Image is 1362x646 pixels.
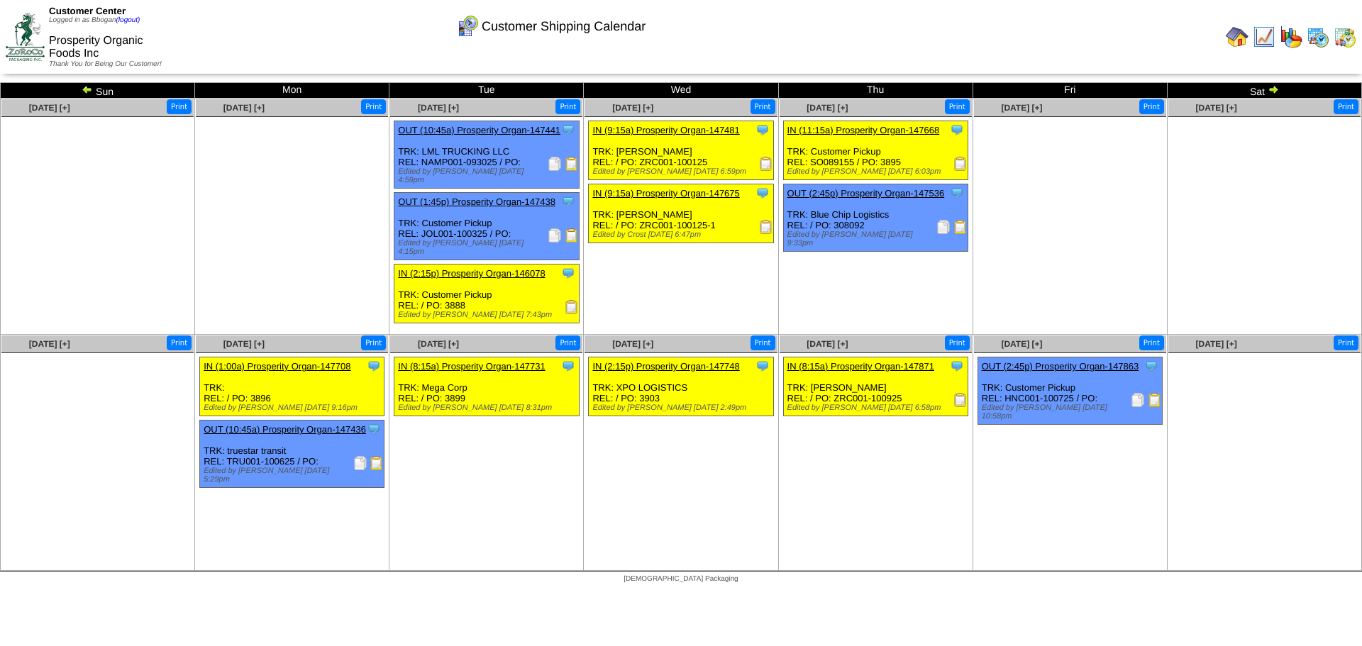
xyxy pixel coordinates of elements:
img: Tooltip [950,123,964,137]
a: OUT (2:45p) Prosperity Organ-147536 [787,188,945,199]
img: calendarcustomer.gif [456,15,479,38]
img: ZoRoCo_Logo(Green%26Foil)%20jpg.webp [6,13,45,60]
img: Receiving Document [953,393,968,407]
a: [DATE] [+] [29,103,70,113]
a: OUT (1:45p) Prosperity Organ-147438 [398,196,555,207]
img: Tooltip [561,123,575,137]
button: Print [1334,335,1358,350]
img: Packing Slip [936,220,951,234]
img: home.gif [1226,26,1248,48]
button: Print [361,99,386,114]
img: arrowleft.gif [82,84,93,95]
div: TRK: Customer Pickup REL: / PO: 3888 [394,264,579,323]
button: Print [945,99,970,114]
img: Receiving Document [953,157,968,171]
button: Print [1334,99,1358,114]
a: [DATE] [+] [612,339,653,349]
img: Tooltip [561,266,575,280]
td: Sat [1167,83,1361,99]
button: Print [555,99,580,114]
div: TRK: [PERSON_NAME] REL: / PO: ZRC001-100125 [589,121,773,180]
button: Print [1139,99,1164,114]
a: [DATE] [+] [1001,339,1042,349]
span: [DATE] [+] [1196,339,1237,349]
a: OUT (10:45a) Prosperity Organ-147441 [398,125,560,135]
img: Tooltip [561,359,575,373]
a: [DATE] [+] [418,339,459,349]
img: Bill of Lading [1148,393,1162,407]
a: [DATE] [+] [807,103,848,113]
a: IN (8:15a) Prosperity Organ-147871 [787,361,934,372]
span: [DATE] [+] [1001,103,1042,113]
button: Print [751,99,775,114]
td: Tue [389,83,584,99]
div: Edited by [PERSON_NAME] [DATE] 6:03pm [787,167,968,176]
a: IN (9:15a) Prosperity Organ-147481 [592,125,739,135]
div: Edited by [PERSON_NAME] [DATE] 8:31pm [398,403,578,412]
td: Sun [1,83,195,99]
button: Print [167,99,192,114]
div: TRK: LML TRUCKING LLC REL: NAMP001-093025 / PO: [394,121,579,189]
a: [DATE] [+] [807,339,848,349]
div: Edited by [PERSON_NAME] [DATE] 4:59pm [398,167,578,184]
div: Edited by [PERSON_NAME] [DATE] 10:58pm [982,403,1162,421]
img: Tooltip [755,359,770,373]
img: Bill of Lading [370,456,384,470]
a: OUT (10:45a) Prosperity Organ-147436 [204,424,366,435]
img: graph.gif [1280,26,1302,48]
span: [DATE] [+] [612,103,653,113]
div: TRK: Customer Pickup REL: SO089155 / PO: 3895 [783,121,968,180]
div: TRK: XPO LOGISTICS REL: / PO: 3903 [589,357,773,416]
a: [DATE] [+] [29,339,70,349]
div: Edited by [PERSON_NAME] [DATE] 4:15pm [398,239,578,256]
a: (logout) [116,16,140,24]
td: Thu [778,83,973,99]
img: Tooltip [367,422,381,436]
img: Receiving Document [565,300,579,314]
div: TRK: Blue Chip Logistics REL: / PO: 308092 [783,184,968,252]
div: TRK: Customer Pickup REL: JOL001-100325 / PO: [394,193,579,260]
a: [DATE] [+] [418,103,459,113]
div: TRK: Mega Corp REL: / PO: 3899 [394,357,579,416]
td: Fri [973,83,1167,99]
div: Edited by Crost [DATE] 6:47pm [592,230,773,239]
button: Print [361,335,386,350]
a: [DATE] [+] [223,103,265,113]
span: Prosperity Organic Foods Inc [49,35,143,60]
img: Bill of Lading [565,228,579,243]
a: IN (1:00a) Prosperity Organ-147708 [204,361,350,372]
img: Tooltip [367,359,381,373]
div: Edited by [PERSON_NAME] [DATE] 9:16pm [204,403,384,412]
div: TRK: truestar transit REL: TRU001-100625 / PO: [200,421,384,488]
a: [DATE] [+] [223,339,265,349]
div: Edited by [PERSON_NAME] [DATE] 9:33pm [787,230,968,247]
a: [DATE] [+] [1196,103,1237,113]
img: Tooltip [755,186,770,200]
a: IN (9:15a) Prosperity Organ-147675 [592,188,739,199]
button: Print [945,335,970,350]
img: Bill of Lading [953,220,968,234]
img: Receiving Document [759,220,773,234]
span: Logged in as Bbogan [49,16,140,24]
img: Packing Slip [1131,393,1145,407]
img: line_graph.gif [1253,26,1275,48]
div: TRK: [PERSON_NAME] REL: / PO: ZRC001-100125-1 [589,184,773,243]
img: Packing Slip [353,456,367,470]
div: TRK: [PERSON_NAME] REL: / PO: ZRC001-100925 [783,357,968,416]
img: calendarinout.gif [1334,26,1356,48]
a: IN (11:15a) Prosperity Organ-147668 [787,125,940,135]
button: Print [1139,335,1164,350]
td: Mon [195,83,389,99]
img: Tooltip [950,359,964,373]
div: Edited by [PERSON_NAME] [DATE] 6:59pm [592,167,773,176]
a: IN (8:15a) Prosperity Organ-147731 [398,361,545,372]
div: TRK: Customer Pickup REL: HNC001-100725 / PO: [978,357,1162,425]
